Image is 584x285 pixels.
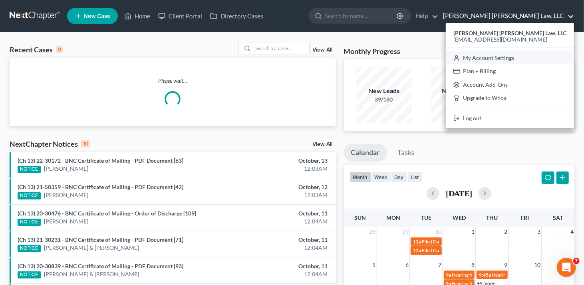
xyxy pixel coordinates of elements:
a: Calendar [344,144,387,161]
span: New Case [83,13,110,19]
a: View All [313,142,333,147]
div: 12:04AM [230,244,328,252]
input: Search by name... [253,42,309,54]
span: Sat [553,214,563,221]
input: Search by name... [325,8,398,23]
span: 29 [401,227,409,237]
div: New Leads [356,86,412,96]
a: [PERSON_NAME] & [PERSON_NAME] [44,244,139,252]
span: [EMAIL_ADDRESS][DOMAIN_NAME] [453,36,547,43]
div: 12:03AM [230,191,328,199]
span: 30 [435,227,443,237]
span: 5 [372,260,377,270]
a: Upgrade to Whoa [446,92,574,105]
div: NOTICE [18,192,41,199]
span: 3 [536,227,541,237]
a: (Ch 13) 21-30231 - BNC Certificate of Mailing - PDF Document [71] [18,236,183,243]
span: Mon [386,214,400,221]
span: Fri [521,214,529,221]
div: NOTICE [18,271,41,279]
button: month [350,171,371,182]
a: [PERSON_NAME] [44,191,88,199]
span: 9a [446,272,451,278]
div: 12:04AM [230,270,328,278]
div: 16/150 [431,96,487,104]
a: [PERSON_NAME] [44,165,88,173]
span: Tue [421,214,431,221]
span: 6 [405,260,409,270]
div: 12:04AM [230,217,328,225]
span: Filed Date for [PERSON_NAME] [422,247,489,253]
span: 2 [504,227,509,237]
span: 4 [570,227,574,237]
span: 8 [471,260,475,270]
a: (Ch 13) 20-30476 - BNC Certificate of Mailing - Order of Discharge [109] [18,210,196,217]
a: Home [120,9,154,23]
iframe: Intercom live chat [557,258,576,277]
span: 7 [438,260,443,270]
span: 9:45a [479,272,491,278]
a: [PERSON_NAME] [PERSON_NAME] Law, LLC [439,9,574,23]
div: NOTICE [18,166,41,173]
button: day [391,171,407,182]
span: Hearing for [PERSON_NAME] [492,272,554,278]
span: 9 [504,260,509,270]
div: 0 [56,46,63,53]
h2: [DATE] [446,189,472,197]
a: [PERSON_NAME] [44,217,88,225]
a: Client Portal [154,9,206,23]
strong: [PERSON_NAME] [PERSON_NAME] Law, LLC [453,30,566,36]
a: Plan + Billing [446,64,574,78]
h3: Monthly Progress [344,46,401,56]
button: week [371,171,391,182]
span: Thu [486,214,498,221]
span: 28 [369,227,377,237]
span: Hearing for [PERSON_NAME] [452,272,514,278]
a: (Ch 13) 22-30172 - BNC Certificate of Mailing - PDF Document [63] [18,157,183,164]
div: 10 [81,140,90,147]
span: 1 [471,227,475,237]
div: [PERSON_NAME] [PERSON_NAME] Law, LLC [446,23,574,128]
div: October, 12 [230,183,328,191]
a: My Account Settings [446,51,574,65]
div: NOTICE [18,219,41,226]
span: Wed [453,214,466,221]
span: Filed Date for [PERSON_NAME] [422,239,489,245]
a: Help [411,9,438,23]
div: NextChapter Notices [10,139,90,149]
div: October, 13 [230,157,328,165]
div: October, 11 [230,209,328,217]
span: 12a [413,239,421,245]
a: (Ch 13) 20-30839 - BNC Certificate of Mailing - PDF Document [93] [18,263,183,269]
div: October, 11 [230,236,328,244]
a: (Ch 13) 21-50359 - BNC Certificate of Mailing - PDF Document [42] [18,183,183,190]
span: 7 [573,258,580,264]
div: 39/180 [356,96,412,104]
div: NOTICE [18,245,41,252]
a: Log out [446,112,574,125]
a: Account Add-Ons [446,78,574,92]
div: October, 11 [230,262,328,270]
a: [PERSON_NAME] & [PERSON_NAME] [44,270,139,278]
a: Directory Cases [206,9,267,23]
span: 10 [533,260,541,270]
a: Tasks [391,144,422,161]
span: Sun [354,214,366,221]
div: 12:03AM [230,165,328,173]
button: list [407,171,423,182]
span: 12a [413,247,421,253]
p: Please wait... [10,77,336,85]
div: New Clients [431,86,487,96]
div: Recent Cases [10,45,63,54]
a: View All [313,47,333,53]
